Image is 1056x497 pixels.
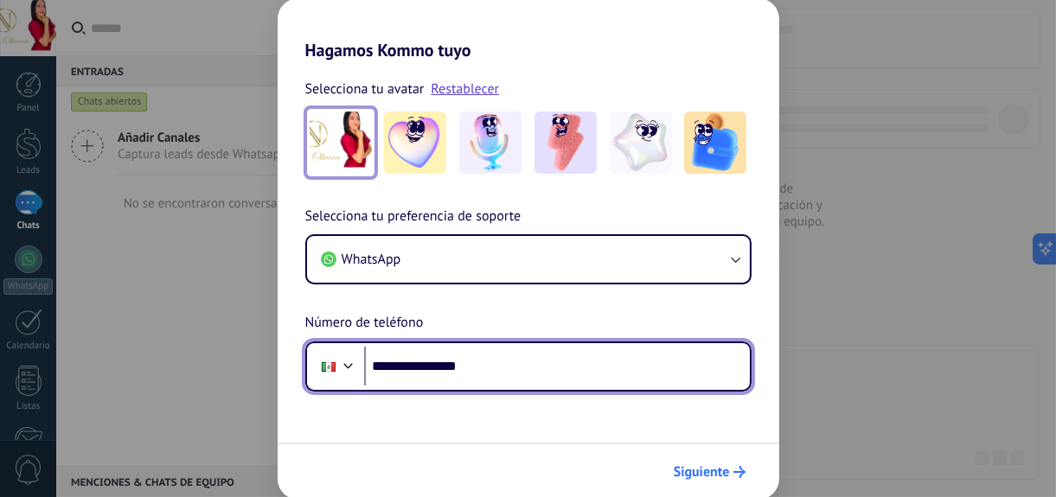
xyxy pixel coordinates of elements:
img: -5.jpeg [684,112,746,174]
img: -2.jpeg [459,112,522,174]
a: Restablecer [431,80,499,98]
span: WhatsApp [342,251,401,268]
span: Selecciona tu preferencia de soporte [305,206,522,228]
button: WhatsApp [307,236,750,283]
img: -3.jpeg [534,112,597,174]
img: -1.jpeg [384,112,446,174]
button: Siguiente [666,457,753,487]
span: Selecciona tu avatar [305,78,425,100]
img: -4.jpeg [610,112,672,174]
span: Número de teléfono [305,312,424,335]
span: Siguiente [674,466,730,478]
div: Mexico: + 52 [312,348,345,385]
